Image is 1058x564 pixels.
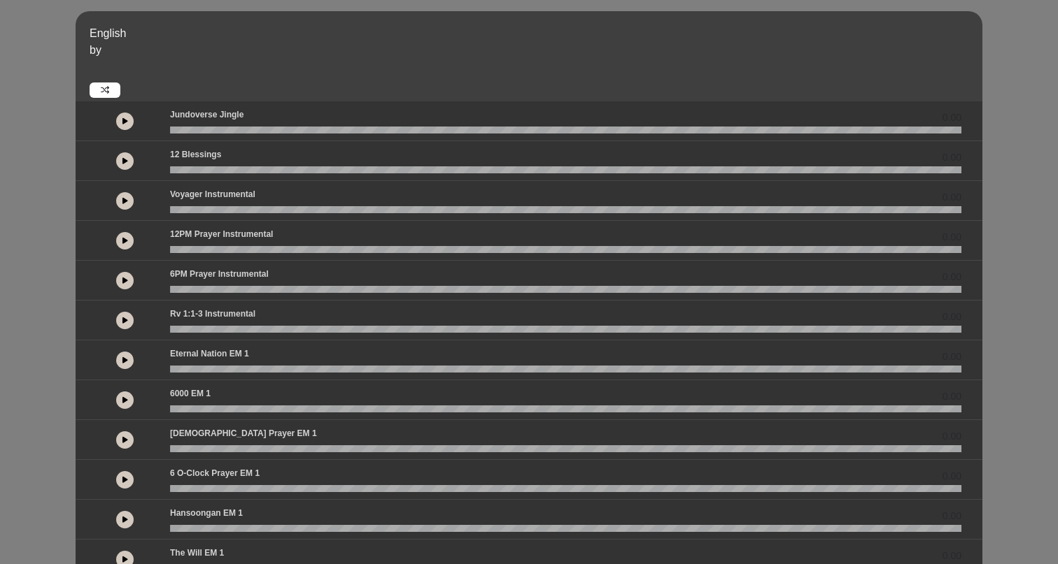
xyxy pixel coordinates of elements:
[943,349,961,364] span: 0.00
[170,547,224,559] p: The Will EM 1
[170,148,221,161] p: 12 Blessings
[170,108,244,121] p: Jundoverse Jingle
[943,389,961,404] span: 0.00
[170,347,249,360] p: Eternal Nation EM 1
[170,268,269,280] p: 6PM Prayer Instrumental
[943,150,961,165] span: 0.00
[943,110,961,125] span: 0.00
[90,44,101,56] span: by
[170,467,260,479] p: 6 o-clock prayer EM 1
[170,188,255,201] p: Voyager Instrumental
[170,387,211,400] p: 6000 EM 1
[170,308,255,320] p: Rv 1:1-3 Instrumental
[943,429,961,444] span: 0.00
[170,228,273,240] p: 12PM Prayer Instrumental
[943,230,961,245] span: 0.00
[170,427,317,440] p: [DEMOGRAPHIC_DATA] prayer EM 1
[170,507,243,519] p: Hansoongan EM 1
[943,310,961,324] span: 0.00
[943,270,961,284] span: 0.00
[943,549,961,563] span: 0.00
[943,469,961,484] span: 0.00
[943,190,961,205] span: 0.00
[943,509,961,523] span: 0.00
[90,25,979,42] p: English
